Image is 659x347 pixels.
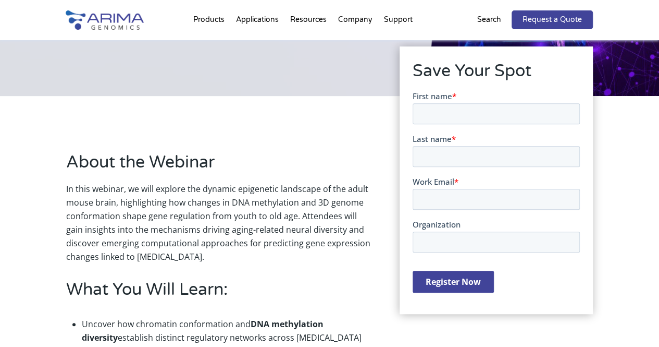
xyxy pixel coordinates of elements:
[66,151,371,182] h2: About the Webinar
[413,59,580,91] h2: Save Your Spot
[477,13,501,27] p: Search
[512,10,593,29] a: Request a Quote
[413,91,580,301] iframe: Form 0
[66,278,371,309] h2: What You Will Learn:
[66,182,371,264] p: In this webinar, we will explore the dynamic epigenetic landscape of the adult mouse brain, highl...
[66,10,144,30] img: Arima-Genomics-logo
[82,318,324,343] strong: DNA methylation diversity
